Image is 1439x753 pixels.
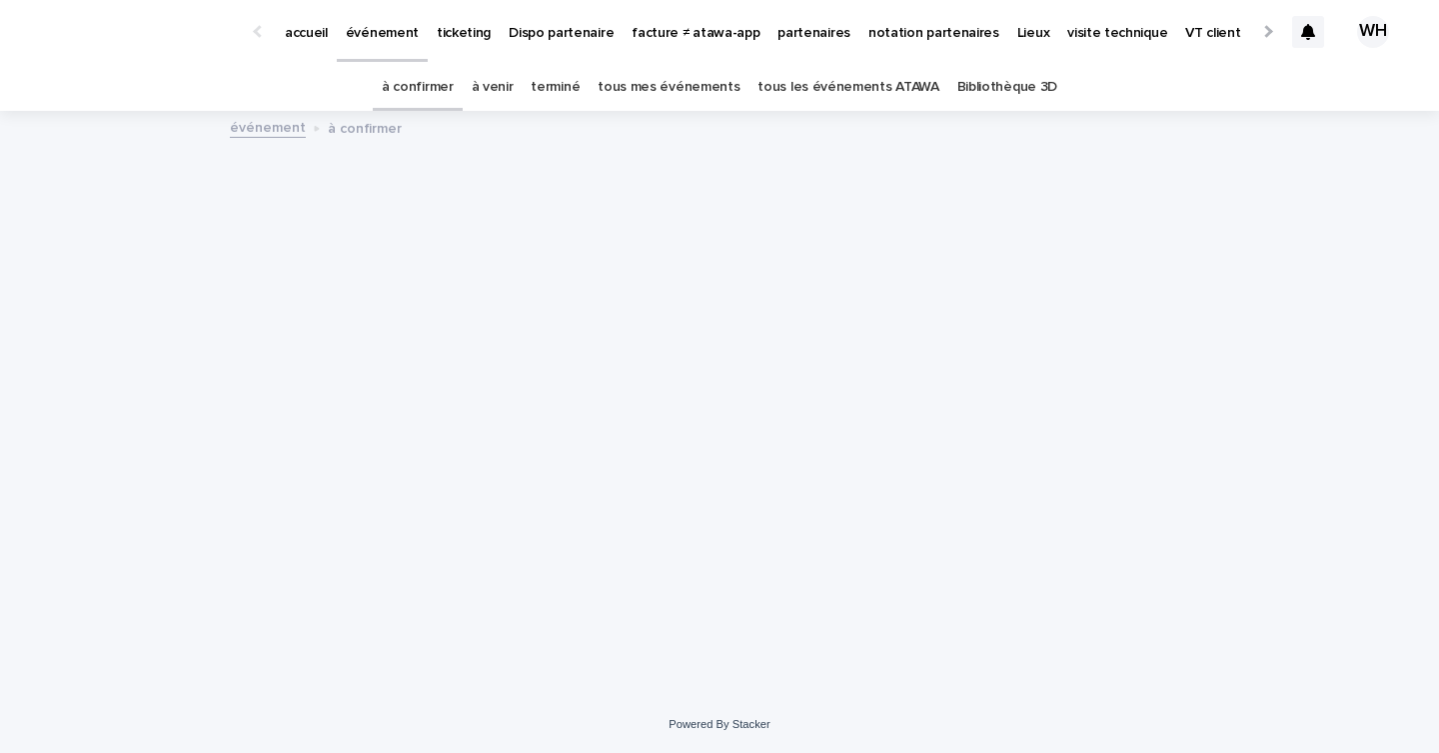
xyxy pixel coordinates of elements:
[598,64,739,111] a: tous mes événements
[472,64,514,111] a: à venir
[230,115,306,138] a: événement
[1357,16,1389,48] div: WH
[328,116,402,138] p: à confirmer
[957,64,1057,111] a: Bibliothèque 3D
[531,64,580,111] a: terminé
[382,64,454,111] a: à confirmer
[757,64,938,111] a: tous les événements ATAWA
[40,12,234,52] img: Ls34BcGeRexTGTNfXpUC
[669,718,769,730] a: Powered By Stacker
